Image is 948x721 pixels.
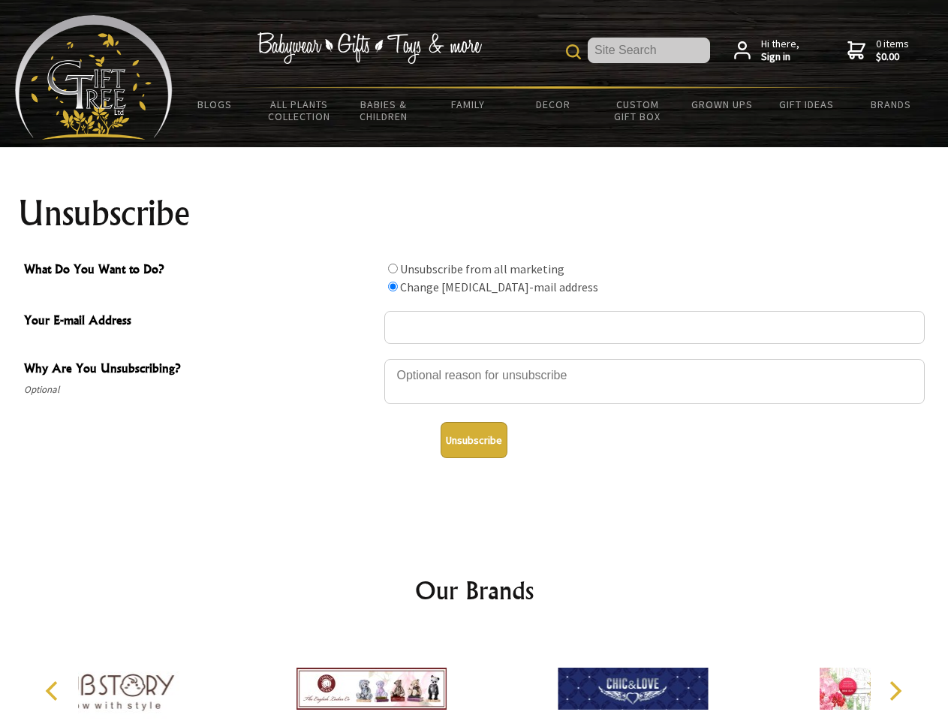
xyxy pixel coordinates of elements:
span: Hi there, [761,38,799,64]
img: Babywear - Gifts - Toys & more [257,32,482,64]
a: Custom Gift Box [595,89,680,132]
a: BLOGS [173,89,257,120]
a: Decor [510,89,595,120]
a: Gift Ideas [764,89,849,120]
button: Unsubscribe [441,422,507,458]
button: Previous [38,674,71,707]
span: Your E-mail Address [24,311,377,333]
a: Hi there,Sign in [734,38,799,64]
input: What Do You Want to Do? [388,264,398,273]
a: Family [426,89,511,120]
span: What Do You Want to Do? [24,260,377,282]
a: 0 items$0.00 [847,38,909,64]
label: Unsubscribe from all marketing [400,261,564,276]
span: Optional [24,381,377,399]
h2: Our Brands [30,572,919,608]
strong: Sign in [761,50,799,64]
span: 0 items [876,37,909,64]
a: Babies & Children [342,89,426,132]
textarea: Why Are You Unsubscribing? [384,359,925,404]
input: What Do You Want to Do? [388,282,398,291]
input: Your E-mail Address [384,311,925,344]
a: Brands [849,89,934,120]
img: product search [566,44,581,59]
label: Change [MEDICAL_DATA]-mail address [400,279,598,294]
a: All Plants Collection [257,89,342,132]
strong: $0.00 [876,50,909,64]
a: Grown Ups [679,89,764,120]
button: Next [878,674,911,707]
img: Babyware - Gifts - Toys and more... [15,15,173,140]
input: Site Search [588,38,710,63]
h1: Unsubscribe [18,195,931,231]
span: Why Are You Unsubscribing? [24,359,377,381]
